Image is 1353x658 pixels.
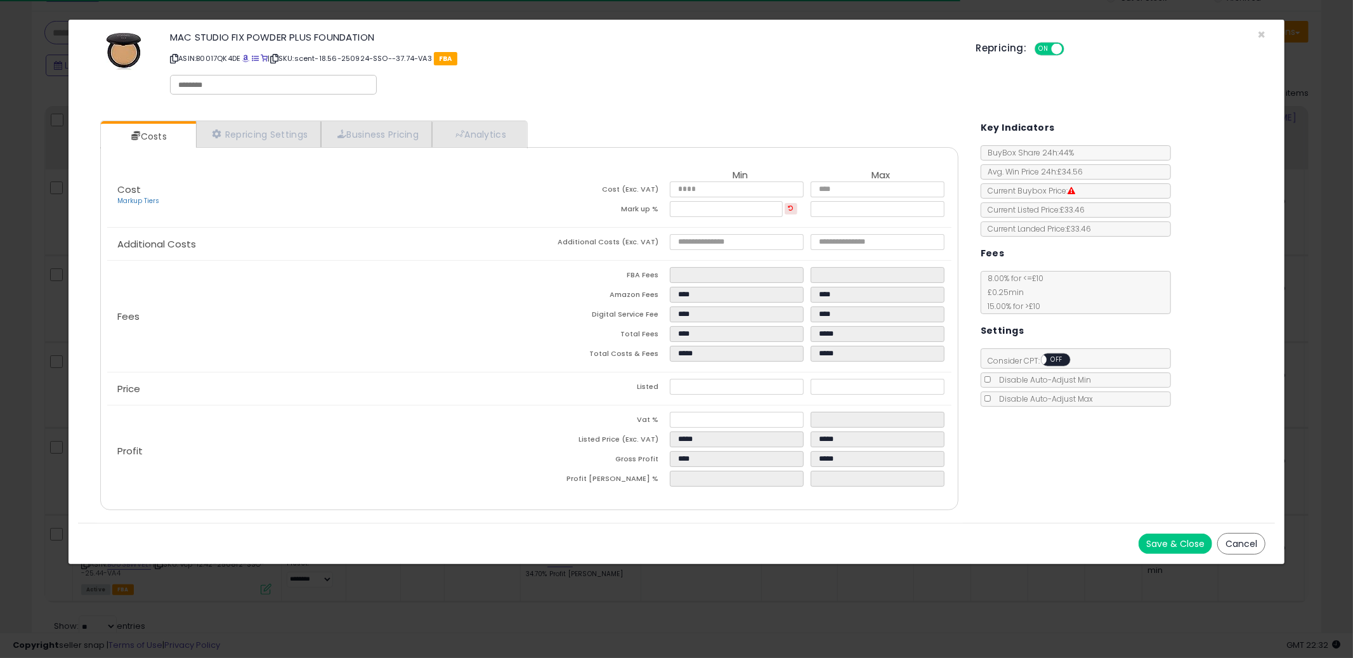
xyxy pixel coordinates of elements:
[321,121,432,147] a: Business Pricing
[981,273,1043,312] span: 8.00 % for <= £10
[981,246,1005,261] h5: Fees
[981,120,1055,136] h5: Key Indicators
[976,43,1026,53] h5: Repricing:
[529,234,670,254] td: Additional Costs (Exc. VAT)
[529,451,670,471] td: Gross Profit
[981,301,1040,312] span: 15.00 % for > £10
[529,181,670,201] td: Cost (Exc. VAT)
[1062,44,1082,55] span: OFF
[529,471,670,490] td: Profit [PERSON_NAME] %
[981,147,1074,158] span: BuyBox Share 24h: 44%
[811,170,951,181] th: Max
[1139,534,1212,554] button: Save & Close
[529,346,670,365] td: Total Costs & Fees
[1257,25,1265,44] span: ×
[117,196,159,206] a: Markup Tiers
[529,412,670,431] td: Vat %
[529,287,670,306] td: Amazon Fees
[101,124,195,149] a: Costs
[981,223,1091,234] span: Current Landed Price: £33.46
[529,306,670,326] td: Digital Service Fee
[993,393,1093,404] span: Disable Auto-Adjust Max
[107,185,530,206] p: Cost
[107,239,530,249] p: Additional Costs
[981,323,1024,339] h5: Settings
[252,53,259,63] a: All offer listings
[1047,355,1067,365] span: OFF
[981,355,1087,366] span: Consider CPT:
[107,384,530,394] p: Price
[106,32,141,70] img: 41IoOXe5kDS._SL60_.jpg
[981,287,1024,298] span: £0.25 min
[432,121,526,147] a: Analytics
[981,185,1075,196] span: Current Buybox Price:
[170,48,957,69] p: ASIN: B0017QK4DE | SKU: scent-18.56-250924-SSO--37.74-VA3
[261,53,268,63] a: Your listing only
[170,32,957,42] h3: MAC STUDIO FIX POWDER PLUS FOUNDATION
[529,201,670,221] td: Mark up %
[242,53,249,63] a: BuyBox page
[1068,187,1075,195] i: Suppressed Buy Box
[529,431,670,451] td: Listed Price (Exc. VAT)
[993,374,1091,385] span: Disable Auto-Adjust Min
[196,121,322,147] a: Repricing Settings
[1217,533,1265,555] button: Cancel
[107,312,530,322] p: Fees
[107,446,530,456] p: Profit
[670,170,811,181] th: Min
[529,326,670,346] td: Total Fees
[434,52,457,65] span: FBA
[529,379,670,398] td: Listed
[981,204,1085,215] span: Current Listed Price: £33.46
[1036,44,1052,55] span: ON
[529,267,670,287] td: FBA Fees
[981,166,1083,177] span: Avg. Win Price 24h: £34.56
